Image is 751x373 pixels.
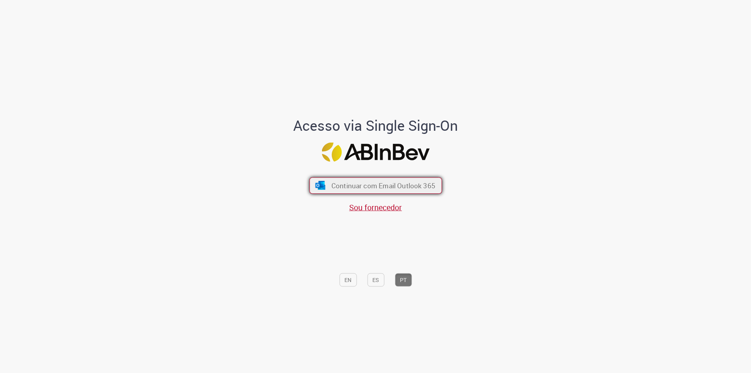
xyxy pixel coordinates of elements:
[309,177,442,194] button: ícone Azure/Microsoft 360 Continuar com Email Outlook 365
[367,273,384,287] button: ES
[314,181,326,190] img: ícone Azure/Microsoft 360
[395,273,412,287] button: PT
[349,202,402,213] a: Sou fornecedor
[322,143,429,162] img: Logo ABInBev
[339,273,357,287] button: EN
[266,117,485,133] h1: Acesso via Single Sign-On
[331,181,435,190] span: Continuar com Email Outlook 365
